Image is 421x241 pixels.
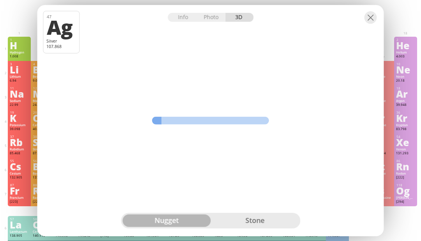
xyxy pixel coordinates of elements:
div: 83.798 [396,127,415,132]
div: 36 [396,111,415,114]
h1: Talbica. Interactive chemistry [6,10,419,23]
div: Ce [33,220,51,229]
div: 12 [33,86,51,90]
div: Be [33,65,51,74]
div: 24.305 [33,103,51,107]
div: Og [396,186,415,195]
div: 6.94 [10,79,28,83]
div: Hydrogen [10,50,28,54]
div: Cs [10,162,28,171]
div: 140.116 [33,234,51,238]
div: Xe [396,138,415,146]
div: 19 [10,111,28,114]
div: Radon [396,171,415,175]
div: Neon [396,75,415,79]
div: Sodium [10,99,28,103]
div: 4 [33,62,51,66]
div: Sr [33,138,51,146]
div: 20 [33,111,51,114]
div: 39.098 [10,127,28,132]
div: 55 [10,159,28,163]
div: 86 [396,159,415,163]
div: 20.18 [396,79,415,83]
div: Ne [396,65,415,74]
div: H [10,41,28,50]
div: stone [210,214,299,227]
div: Kr [396,114,415,122]
div: Photo [198,12,226,21]
div: 88 [33,183,51,187]
div: 40.078 [33,127,51,132]
div: 2 [396,38,415,42]
div: 4.003 [396,54,415,59]
div: Magnesium [33,99,51,103]
div: Ra [33,186,51,195]
div: 37 [10,135,28,139]
div: Cerium [33,230,51,234]
div: 39.948 [396,103,415,107]
div: Radium [33,196,51,200]
div: Rn [396,162,415,171]
div: Calcium [33,123,51,127]
div: 85.468 [10,151,28,156]
div: 10 [396,62,415,66]
div: Rubidium [10,147,28,151]
div: 9.012 [33,79,51,83]
div: Beryllium [33,75,51,79]
div: Info [168,12,198,21]
div: Rb [10,138,28,146]
div: 57 [10,217,28,221]
div: Ba [33,162,51,171]
div: 1.008 [10,54,28,59]
div: 87.62 [33,151,51,156]
div: Lanthanum [10,230,28,234]
div: Ar [396,89,415,98]
div: Xenon [396,147,415,151]
div: Mg [33,89,51,98]
div: [226] [33,200,51,204]
div: La [10,220,28,229]
div: 58 [33,217,51,221]
div: 38 [33,135,51,139]
div: Krypton [396,123,415,127]
div: K [10,114,28,122]
div: Na [10,89,28,98]
div: Helium [396,50,415,54]
div: 11 [10,86,28,90]
div: Francium [10,196,28,200]
div: 131.293 [396,151,415,156]
div: 132.905 [10,175,28,180]
div: [PERSON_NAME] [396,196,415,200]
div: He [396,41,415,50]
div: Strontium [33,147,51,151]
div: Barium [33,171,51,175]
div: 107.868 [46,43,76,49]
div: 1 [10,38,28,42]
div: 18 [396,86,415,90]
div: 87 [10,183,28,187]
div: Lithium [10,75,28,79]
div: 138.905 [10,234,28,238]
div: Ca [33,114,51,122]
div: Li [10,65,28,74]
div: Argon [396,99,415,103]
div: [294] [396,200,415,204]
div: Fr [10,186,28,195]
div: 22.99 [10,103,28,107]
div: nugget [122,214,210,227]
div: [222] [396,175,415,180]
div: Ag [47,17,76,37]
div: 118 [396,183,415,187]
div: [223] [10,200,28,204]
div: Cesium [10,171,28,175]
div: 3 [10,62,28,66]
div: 56 [33,159,51,163]
div: Potassium [10,123,28,127]
div: 54 [396,135,415,139]
div: 137.327 [33,175,51,180]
